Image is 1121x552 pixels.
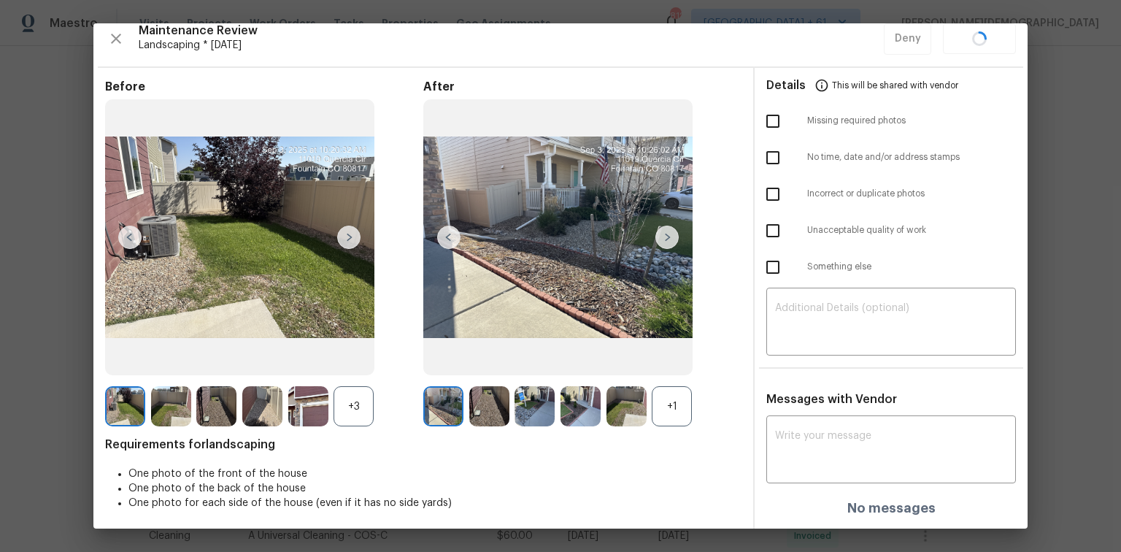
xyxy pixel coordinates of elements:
span: Something else [807,261,1016,273]
span: This will be shared with vendor [832,68,958,103]
span: Details [766,68,806,103]
li: One photo of the back of the house [128,481,741,496]
span: Unacceptable quality of work [807,224,1016,237]
span: Maintenance Review [139,23,884,38]
span: No time, date and/or address stamps [807,151,1016,164]
div: No time, date and/or address stamps [755,139,1028,176]
span: After [423,80,741,94]
img: left-chevron-button-url [118,226,142,249]
img: right-chevron-button-url [655,226,679,249]
div: +3 [334,386,374,426]
img: left-chevron-button-url [437,226,461,249]
span: Landscaping * [DATE] [139,38,884,53]
span: Requirements for landscaping [105,437,741,452]
span: Messages with Vendor [766,394,897,405]
div: Something else [755,249,1028,285]
div: Incorrect or duplicate photos [755,176,1028,212]
span: Incorrect or duplicate photos [807,188,1016,200]
span: Before [105,80,423,94]
li: One photo of the front of the house [128,467,741,481]
img: right-chevron-button-url [337,226,361,249]
div: Missing required photos [755,103,1028,139]
div: Unacceptable quality of work [755,212,1028,249]
h4: No messages [847,501,936,515]
div: +1 [652,386,692,426]
li: One photo for each side of the house (even if it has no side yards) [128,496,741,510]
span: Missing required photos [807,115,1016,127]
